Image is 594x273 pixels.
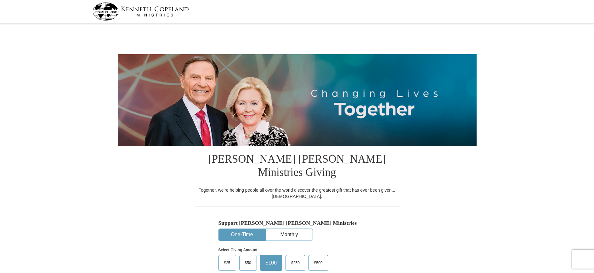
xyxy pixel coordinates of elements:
strong: Select Giving Amount [218,248,257,252]
span: $50 [242,258,254,268]
button: One-Time [219,229,265,241]
img: kcm-header-logo.svg [93,3,189,20]
h5: Support [PERSON_NAME] [PERSON_NAME] Ministries [218,220,376,226]
span: $500 [311,258,326,268]
button: Monthly [266,229,313,241]
h1: [PERSON_NAME] [PERSON_NAME] Ministries Giving [195,146,399,187]
div: Together, we're helping people all over the world discover the greatest gift that has ever been g... [195,187,399,200]
span: $250 [288,258,303,268]
span: $100 [263,258,280,268]
span: $25 [221,258,234,268]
